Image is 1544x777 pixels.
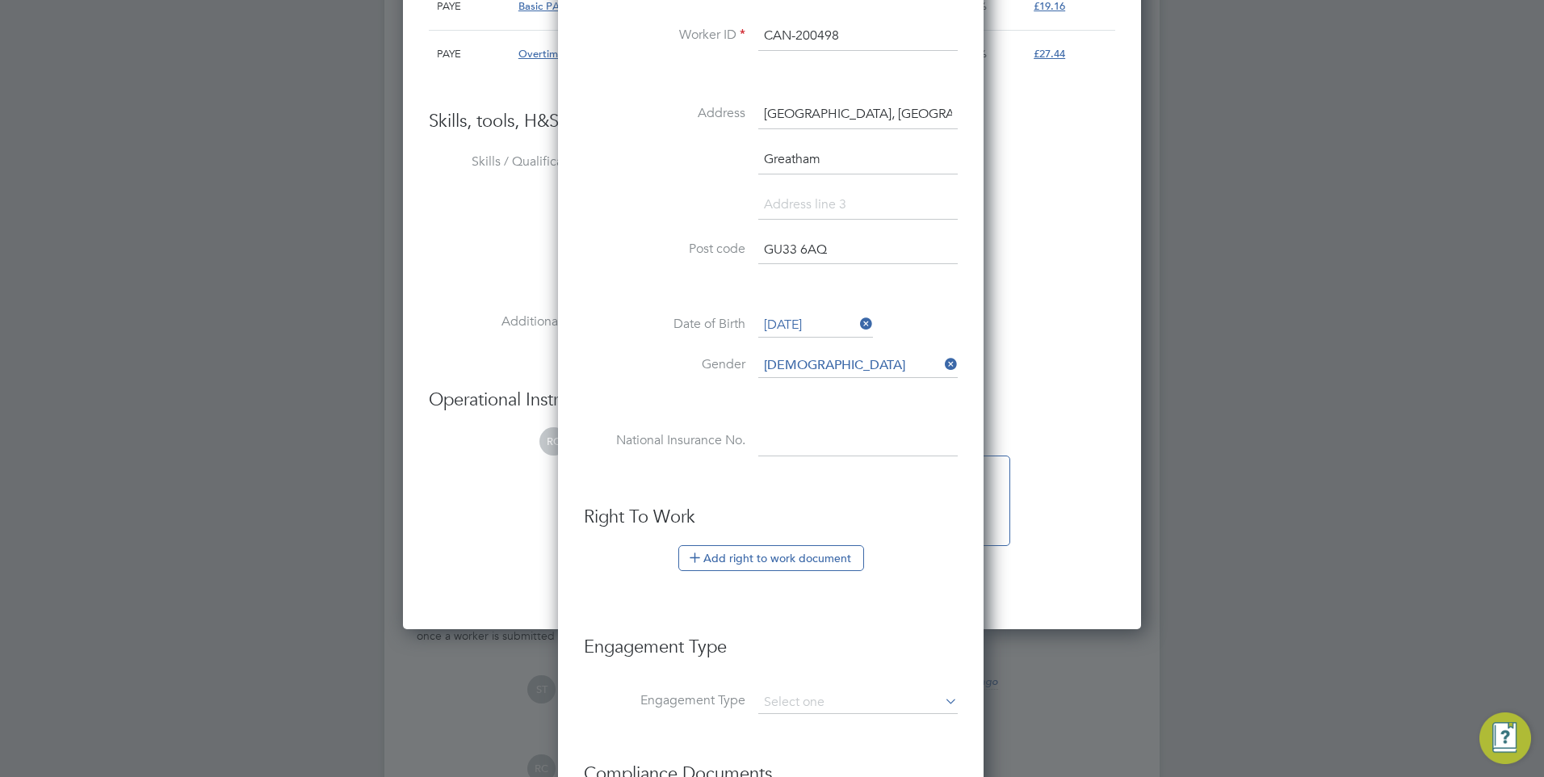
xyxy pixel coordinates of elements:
span: RC [539,427,568,456]
span: Overtime [518,47,564,61]
input: Address line 2 [758,145,958,174]
input: Select one [758,313,873,338]
input: Select one [758,354,958,378]
h3: Engagement Type [584,619,958,659]
div: PAYE [433,31,514,78]
h3: Operational Instructions & Comments [429,388,1115,412]
button: Add right to work document [678,545,864,571]
label: Engagement Type [584,692,745,709]
label: Address [584,105,745,122]
input: Address line 1 [758,100,958,129]
label: National Insurance No. [584,432,745,449]
button: Engage Resource Center [1479,712,1531,764]
label: Date of Birth [584,316,745,333]
span: £27.44 [1034,47,1065,61]
label: Tools [429,233,590,250]
label: Gender [584,356,745,373]
label: Worker ID [584,27,745,44]
input: Select one [758,691,958,714]
label: Skills / Qualifications [429,153,590,170]
h3: Right To Work [584,506,958,529]
label: Additional H&S [429,313,590,330]
label: Post code [584,241,745,258]
h3: Skills, tools, H&S [429,110,1115,133]
input: Address line 3 [758,191,958,220]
